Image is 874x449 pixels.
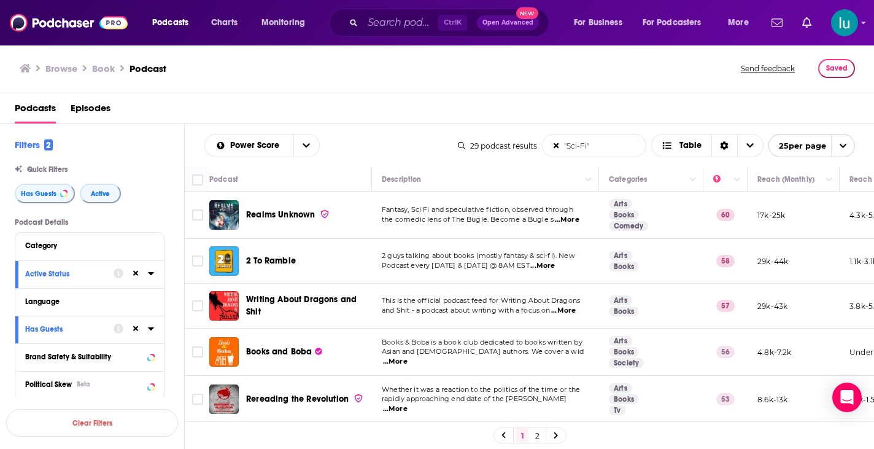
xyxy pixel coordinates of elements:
div: Has Guests [25,325,106,334]
button: Column Actions [686,173,700,187]
a: Arts [609,383,632,393]
p: 29k-44k [757,256,788,267]
div: Podcast [209,172,238,187]
span: More [728,14,749,31]
div: Category [25,241,146,250]
a: Episodes [71,98,110,123]
span: 2 To Ramble [246,256,296,266]
span: This is the official podcast feed for Writing About Dragons [382,296,580,305]
img: Rereading the Revolution [209,385,239,414]
button: Show profile menu [831,9,858,36]
span: Toggle select row [192,346,203,357]
button: open menu [144,13,204,33]
a: 2 [531,428,543,443]
a: Arts [609,295,632,305]
button: Has Guests [15,184,75,203]
span: Books and Boba [246,346,312,357]
p: 8.6k-13k [757,394,787,405]
div: Active Status [25,270,106,278]
span: For Podcasters [643,14,702,31]
span: For Business [574,14,622,31]
button: Column Actions [730,173,744,187]
p: 4.8k-7.2k [757,347,792,357]
button: open menu [768,134,855,157]
button: Clear Filters [6,409,178,437]
div: 29 podcast results [458,141,537,150]
span: the comedic lens of The Bugle. Become a Bugle s [382,215,554,224]
span: Logged in as lusodano [831,9,858,36]
a: Tv [609,405,625,415]
span: New [516,7,538,19]
p: 17k-25k [757,210,785,221]
button: Send feedback [737,59,799,78]
a: Podchaser - Follow, Share and Rate Podcasts [10,11,128,34]
img: Realms Unknown [209,200,239,230]
span: Toggle select row [192,394,203,405]
span: ...More [383,357,408,367]
p: 56 [716,346,735,358]
a: Books [609,347,639,357]
span: Quick Filters [27,165,68,174]
span: Toggle select row [192,300,203,311]
button: Open AdvancedNew [477,15,539,30]
span: Charts [211,14,238,31]
span: Ctrl K [438,15,467,31]
span: Writing About Dragons and Shit [246,294,357,317]
span: Toggle select row [192,256,203,267]
h2: Filters [15,139,53,150]
input: Search podcasts, credits, & more... [363,13,438,33]
button: Has Guests [25,321,114,337]
img: 2 To Ramble [209,246,239,276]
p: 60 [716,209,735,221]
span: Saved [826,64,848,72]
button: Saved [818,59,855,78]
span: Power Score [230,141,284,150]
span: Has Guests [21,190,56,197]
span: Whether it was a reaction to the politics of the time or the [382,385,580,394]
span: Podcasts [15,98,56,123]
a: Books [609,262,639,271]
span: Asian and [DEMOGRAPHIC_DATA] authors. We cover a wid [382,347,584,356]
h2: Choose List sort [204,134,320,157]
span: ...More [530,261,555,271]
span: Fantasy, Sci Fi and speculative fiction, observed through [382,205,573,214]
button: open menu [293,135,319,157]
span: Table [679,141,702,150]
a: Show notifications dropdown [767,12,787,33]
div: Open Intercom Messenger [832,383,862,412]
a: Charts [203,13,245,33]
div: Beta [77,380,90,388]
span: ...More [555,215,579,225]
span: 2 [44,139,53,150]
img: verified Badge [354,393,363,404]
a: Brand Safety & Suitability [25,349,154,364]
span: Open Advanced [482,20,533,26]
h3: Browse [45,63,77,74]
div: Search podcasts, credits, & more... [341,9,561,37]
img: verified Badge [320,209,330,219]
button: open menu [635,13,719,33]
button: open menu [719,13,764,33]
a: Rereading the Revolution [246,393,363,405]
a: 1 [516,428,528,443]
button: open menu [253,13,321,33]
span: Realms Unknown [246,209,315,220]
h2: Choose View [651,134,764,157]
button: Column Actions [822,173,837,187]
span: Rereading the Revolution [246,394,349,404]
span: 25 per page [769,136,826,155]
img: Writing About Dragons and Shit [209,291,239,321]
img: Books and Boba [209,337,239,367]
a: Comedy [609,221,648,231]
a: Books [609,394,639,404]
a: Show notifications dropdown [797,12,816,33]
span: and Shit - a podcast about writing with a focus on [382,306,551,314]
span: Active [91,190,110,197]
span: Podcasts [152,14,188,31]
button: Active Status [25,266,114,281]
p: Podcast Details [15,218,164,227]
